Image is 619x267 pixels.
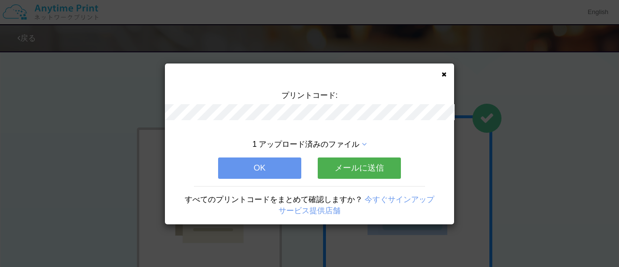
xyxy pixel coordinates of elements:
[365,195,434,204] a: 今すぐサインアップ
[281,91,338,99] span: プリントコード:
[279,206,340,215] a: サービス提供店舗
[185,195,363,204] span: すべてのプリントコードをまとめて確認しますか？
[318,157,401,179] button: メールに送信
[218,157,301,179] button: OK
[252,140,359,148] span: 1 アップロード済みのファイル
